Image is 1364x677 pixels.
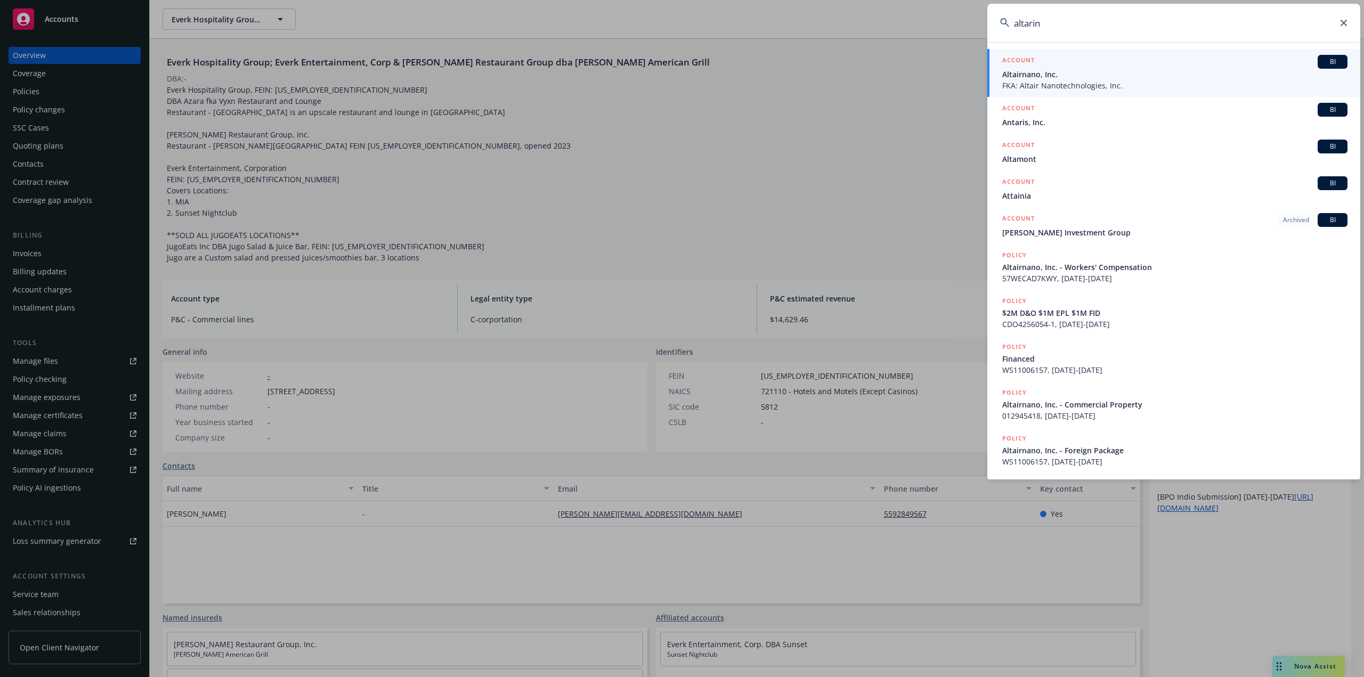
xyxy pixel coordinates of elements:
[987,170,1360,207] a: ACCOUNTBIAttainia
[987,290,1360,336] a: POLICY$2M D&O $1M EPL $1M FIDCDO4256054-1, [DATE]-[DATE]
[1002,399,1347,410] span: Altairnano, Inc. - Commercial Property
[987,381,1360,427] a: POLICYAltairnano, Inc. - Commercial Property012945418, [DATE]-[DATE]
[1002,307,1347,319] span: $2M D&O $1M EPL $1M FID
[1322,178,1343,188] span: BI
[1002,445,1347,456] span: Altairnano, Inc. - Foreign Package
[1002,176,1035,189] h5: ACCOUNT
[1002,140,1035,152] h5: ACCOUNT
[1002,456,1347,467] span: WS11006157, [DATE]-[DATE]
[987,207,1360,244] a: ACCOUNTArchivedBI[PERSON_NAME] Investment Group
[987,336,1360,381] a: POLICYFinancedWS11006157, [DATE]-[DATE]
[1322,105,1343,115] span: BI
[987,427,1360,473] a: POLICYAltairnano, Inc. - Foreign PackageWS11006157, [DATE]-[DATE]
[1002,262,1347,273] span: Altairnano, Inc. - Workers' Compensation
[1002,353,1347,364] span: Financed
[987,244,1360,290] a: POLICYAltairnano, Inc. - Workers' Compensation57WECAD7KWY, [DATE]-[DATE]
[1002,103,1035,116] h5: ACCOUNT
[987,49,1360,97] a: ACCOUNTBIAltairnano, Inc.FKA: Altair Nanotechnologies, Inc.
[1002,433,1027,444] h5: POLICY
[1002,80,1347,91] span: FKA: Altair Nanotechnologies, Inc.
[1002,190,1347,201] span: Attainia
[1002,273,1347,284] span: 57WECAD7KWY, [DATE]-[DATE]
[1002,250,1027,260] h5: POLICY
[1002,69,1347,80] span: Altairnano, Inc.
[1002,341,1027,352] h5: POLICY
[1002,227,1347,238] span: [PERSON_NAME] Investment Group
[1283,215,1309,225] span: Archived
[987,134,1360,170] a: ACCOUNTBIAltamont
[1002,117,1347,128] span: Antaris, Inc.
[1002,364,1347,376] span: WS11006157, [DATE]-[DATE]
[1002,296,1027,306] h5: POLICY
[1322,142,1343,151] span: BI
[1002,319,1347,330] span: CDO4256054-1, [DATE]-[DATE]
[1002,55,1035,68] h5: ACCOUNT
[987,4,1360,42] input: Search...
[1002,410,1347,421] span: 012945418, [DATE]-[DATE]
[1002,153,1347,165] span: Altamont
[987,97,1360,134] a: ACCOUNTBIAntaris, Inc.
[1322,57,1343,67] span: BI
[1322,215,1343,225] span: BI
[1002,387,1027,398] h5: POLICY
[1002,213,1035,226] h5: ACCOUNT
